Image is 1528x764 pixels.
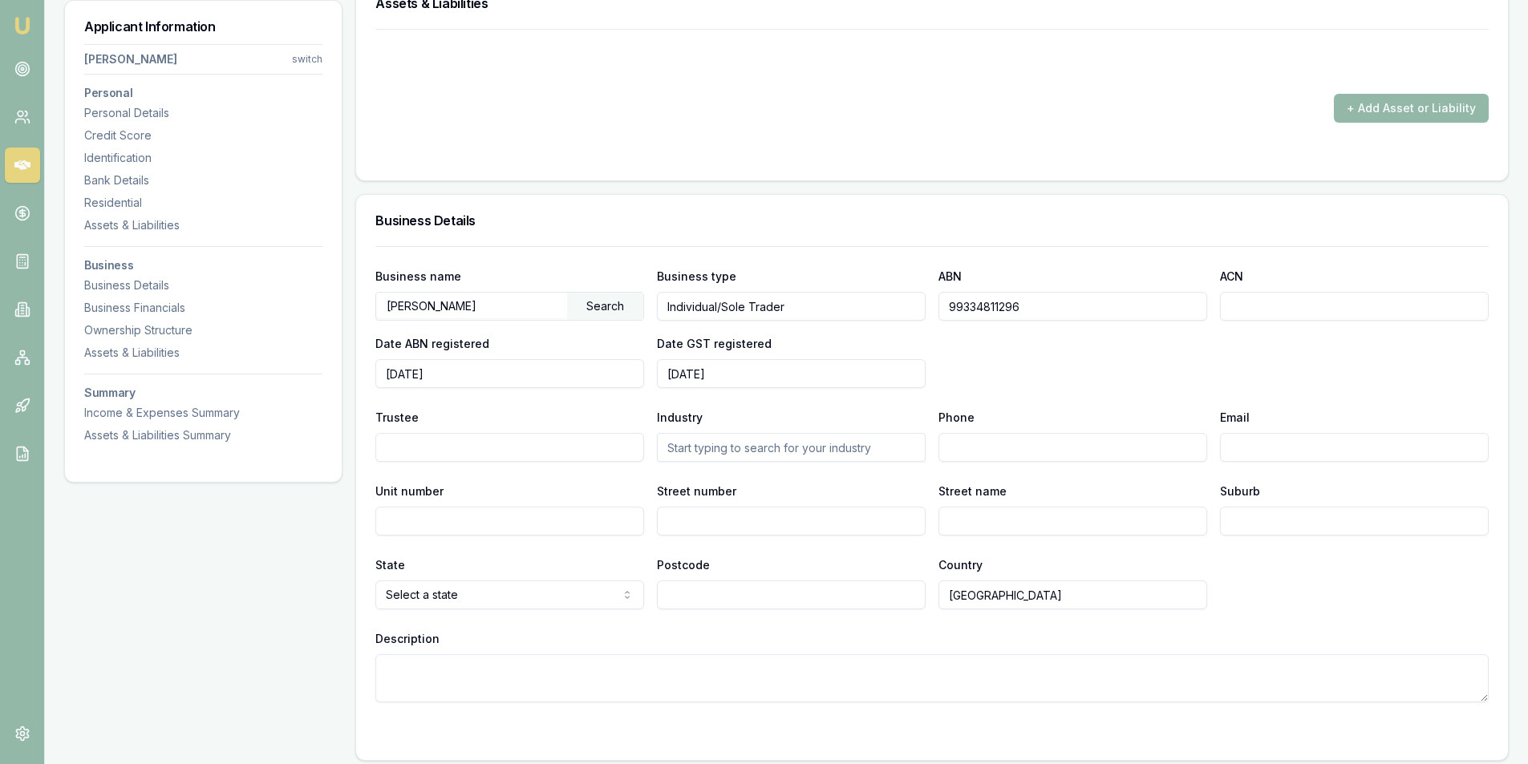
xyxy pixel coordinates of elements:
img: emu-icon-u.png [13,16,32,35]
div: Identification [84,150,322,166]
div: Credit Score [84,127,322,144]
h3: Business Details [375,214,1489,227]
div: Bank Details [84,172,322,188]
input: YYYY-MM-DD [375,359,644,388]
label: Industry [657,410,703,424]
label: Business type [657,269,736,283]
label: Phone [938,410,975,424]
input: Enter business name [376,293,567,318]
label: Email [1220,410,1250,424]
div: Income & Expenses Summary [84,405,322,421]
label: Country [938,558,983,572]
label: Date ABN registered [375,337,489,350]
label: Business name [375,269,461,283]
div: Residential [84,195,322,211]
label: ABN [938,269,962,283]
div: switch [292,53,322,66]
div: Business Details [84,277,322,293]
label: State [375,558,405,572]
input: Start typing to search for your industry [657,433,926,462]
label: Street name [938,484,1007,498]
h3: Summary [84,387,322,398]
div: Assets & Liabilities Summary [84,427,322,443]
div: Personal Details [84,105,322,121]
h3: Business [84,260,322,271]
h3: Applicant Information [84,20,322,33]
div: Assets & Liabilities [84,345,322,361]
div: Assets & Liabilities [84,217,322,233]
label: Unit number [375,484,444,498]
label: ACN [1220,269,1243,283]
div: Search [567,293,643,320]
input: YYYY-MM-DD [657,359,926,388]
label: Postcode [657,558,710,572]
label: Description [375,632,440,645]
button: + Add Asset or Liability [1334,94,1489,123]
h3: Personal [84,87,322,99]
div: Business Financials [84,300,322,316]
div: [PERSON_NAME] [84,51,177,67]
label: Date GST registered [657,337,772,350]
label: Street number [657,484,736,498]
div: Ownership Structure [84,322,322,338]
label: Suburb [1220,484,1260,498]
label: Trustee [375,410,419,424]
